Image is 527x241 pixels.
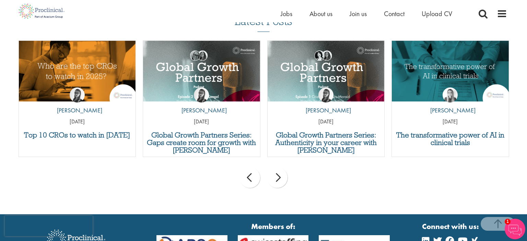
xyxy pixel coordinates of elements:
img: Hannah Burke [443,87,458,103]
a: Global Growth Partners Series: Gaps create room for growth with [PERSON_NAME] [147,131,257,154]
p: [PERSON_NAME] [425,106,476,115]
a: Theodora Savlovschi - Wicks [PERSON_NAME] [301,87,351,118]
a: Hannah Burke [PERSON_NAME] [425,87,476,118]
a: The transformative power of AI in clinical trials [395,131,505,146]
div: next [267,167,288,188]
a: About us [309,9,332,18]
img: Top 10 CROs 2025 | Proclinical [19,41,136,101]
a: Link to a post [268,41,385,101]
a: Jobs [281,9,292,18]
div: prev [239,167,260,188]
a: Link to a post [392,41,509,101]
p: [DATE] [143,118,260,126]
img: Theodora Savlovschi - Wicks [194,87,209,103]
span: 1 [505,219,511,225]
a: Contact [384,9,405,18]
a: Join us [350,9,367,18]
a: Upload CV [422,9,452,18]
p: [DATE] [268,118,385,126]
p: [DATE] [392,118,509,126]
a: Link to a post [19,41,136,101]
a: Theodora Savlovschi - Wicks [PERSON_NAME] [52,87,102,118]
iframe: reCAPTCHA [5,216,93,236]
a: Theodora Savlovschi - Wicks [PERSON_NAME] [176,87,227,118]
p: [DATE] [19,118,136,126]
h3: Latest Posts [235,15,292,32]
a: Global Growth Partners Series: Authenticity in your career with [PERSON_NAME] [271,131,381,154]
p: [PERSON_NAME] [176,106,227,115]
strong: Connect with us: [422,221,480,232]
p: [PERSON_NAME] [52,106,102,115]
img: Theodora Savlovschi - Wicks [318,87,333,103]
a: Link to a post [143,41,260,101]
img: Chatbot [505,219,525,239]
img: Theodora Savlovschi - Wicks [70,87,85,103]
strong: Members of: [156,221,390,232]
img: The Transformative Power of AI in Clinical Trials | Proclinical [392,41,509,101]
a: Top 10 CROs to watch in [DATE] [22,131,132,139]
p: [PERSON_NAME] [301,106,351,115]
